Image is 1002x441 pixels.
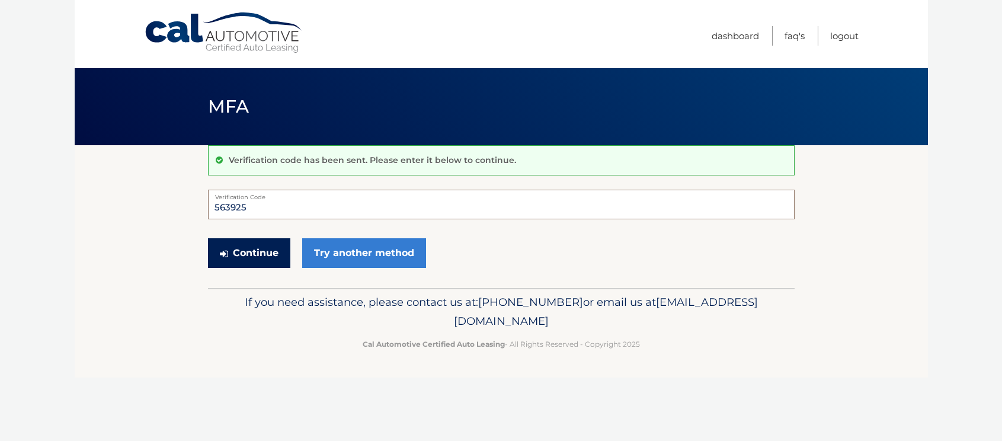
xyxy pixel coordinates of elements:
[830,26,859,46] a: Logout
[454,295,758,328] span: [EMAIL_ADDRESS][DOMAIN_NAME]
[144,12,304,54] a: Cal Automotive
[216,293,787,331] p: If you need assistance, please contact us at: or email us at
[208,238,290,268] button: Continue
[785,26,805,46] a: FAQ's
[302,238,426,268] a: Try another method
[208,190,795,199] label: Verification Code
[216,338,787,350] p: - All Rights Reserved - Copyright 2025
[712,26,759,46] a: Dashboard
[208,190,795,219] input: Verification Code
[208,95,249,117] span: MFA
[478,295,583,309] span: [PHONE_NUMBER]
[229,155,516,165] p: Verification code has been sent. Please enter it below to continue.
[363,340,505,349] strong: Cal Automotive Certified Auto Leasing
